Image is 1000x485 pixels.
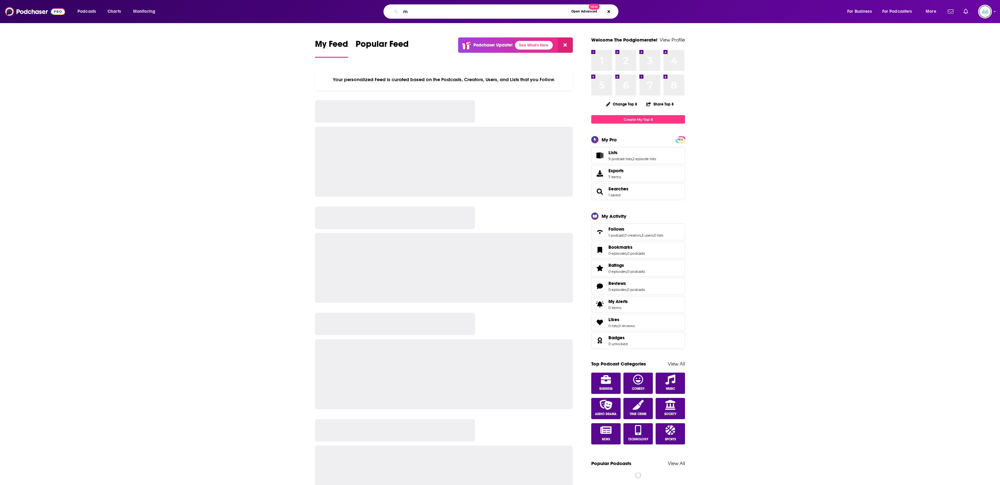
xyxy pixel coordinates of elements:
span: Audio Drama [595,412,617,416]
a: View All [668,460,685,466]
a: PRO [677,137,684,142]
a: News [591,423,621,444]
div: Search podcasts, credits, & more... [389,4,624,19]
a: 0 episodes [608,251,627,256]
span: Follows [591,223,685,240]
a: Likes [593,318,606,327]
span: 0 items [608,306,628,310]
a: Popular Podcasts [591,460,631,466]
span: Sports [665,438,676,441]
span: Reviews [591,278,685,295]
a: Top Podcast Categories [591,361,646,367]
span: Comedy [632,387,645,391]
span: Open Advanced [571,10,597,13]
span: Podcasts [77,7,96,16]
a: View All [668,361,685,367]
a: Audio Drama [591,398,621,419]
span: , [627,269,627,274]
a: 1 podcast [608,233,624,238]
a: Comedy [623,373,653,394]
span: Lists [591,147,685,164]
a: 0 lists [654,233,663,238]
a: Charts [103,7,125,17]
a: Reviews [593,282,606,291]
a: True Crime [623,398,653,419]
button: open menu [843,7,880,17]
a: See What's New [515,41,553,50]
a: Show notifications dropdown [945,6,956,17]
img: Podchaser - Follow, Share and Rate Podcasts [5,6,65,17]
button: open menu [921,7,944,17]
span: My Feed [315,39,348,53]
a: Follows [593,228,606,236]
a: Lists [593,151,606,160]
span: Bookmarks [608,244,632,250]
span: Bookmarks [591,242,685,258]
span: My Alerts [608,299,628,304]
a: 0 lists [608,324,618,328]
span: News [602,438,610,441]
span: Ratings [591,260,685,277]
a: Badges [593,336,606,345]
a: 0 creators [624,233,641,238]
span: Technology [628,438,648,441]
span: Logged in as podglomerate [978,5,992,18]
div: My Activity [602,213,626,219]
span: Popular Feed [356,39,409,53]
span: New [589,4,600,10]
span: Business [599,387,612,391]
a: 0 podcasts [627,269,645,274]
a: Business [591,373,621,394]
span: Follows [608,226,624,232]
span: , [624,233,624,238]
span: Lists [608,150,617,155]
a: View Profile [660,37,685,43]
span: Likes [591,314,685,331]
a: 1 saved [608,193,620,197]
a: Lists [608,150,656,155]
button: Change Top 8 [602,100,641,108]
a: 0 podcasts [627,287,645,292]
a: Searches [608,186,628,192]
span: Ratings [608,262,624,268]
span: For Podcasters [882,7,912,16]
span: Exports [593,169,606,178]
a: Society [656,398,685,419]
span: Monitoring [133,7,155,16]
span: More [926,7,936,16]
a: 2 episode lists [632,157,656,161]
a: 0 unlocked [608,342,627,346]
span: Badges [608,335,625,340]
a: Music [656,373,685,394]
a: Bookmarks [593,246,606,254]
span: 7 items [608,175,624,179]
a: 0 episodes [608,287,627,292]
button: Open AdvancedNew [568,8,600,15]
span: True Crime [630,412,647,416]
button: Share Top 8 [646,98,674,110]
span: Music [666,387,675,391]
a: Likes [608,317,635,322]
p: Podchaser Update! [473,42,512,48]
span: For Business [847,7,872,16]
a: 3 users [642,233,653,238]
button: open menu [73,7,104,17]
a: 0 episodes [608,269,627,274]
span: , [627,287,627,292]
a: Sports [656,423,685,444]
a: My Feed [315,39,348,58]
span: Reviews [608,281,626,286]
img: User Profile [978,5,992,18]
span: My Alerts [593,300,606,309]
a: Create My Top 8 [591,115,685,124]
a: Popular Feed [356,39,409,58]
button: open menu [129,7,163,17]
div: My Pro [602,137,617,143]
a: Reviews [608,281,645,286]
